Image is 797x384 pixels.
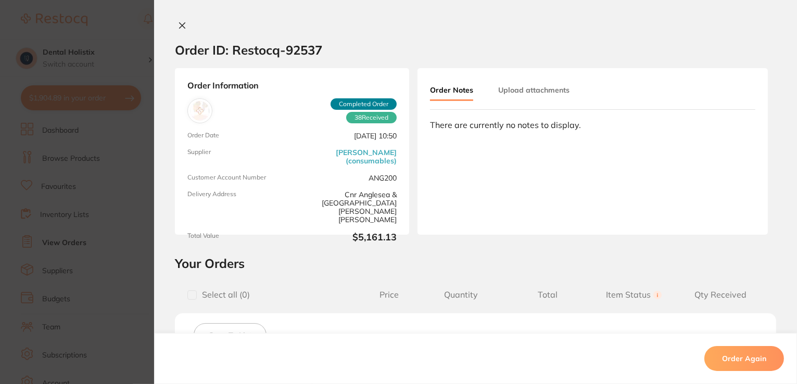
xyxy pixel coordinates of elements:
span: Received [346,112,397,123]
span: Supplier [187,148,288,165]
strong: Order Information [187,81,397,90]
button: Upload attachments [498,81,570,99]
h2: Order ID: Restocq- 92537 [175,42,322,58]
div: There are currently no notes to display. [430,120,755,130]
span: Cnr Anglesea & [GEOGRAPHIC_DATA][PERSON_NAME][PERSON_NAME] [296,190,397,224]
span: Price [360,290,418,300]
span: Order Date [187,132,288,140]
span: Total [504,290,591,300]
span: [DATE] 10:50 [296,132,397,140]
span: Quantity [418,290,504,300]
span: Total Value [187,232,288,243]
h2: Your Orders [175,255,776,271]
span: Customer Account Number [187,174,288,182]
b: $5,161.13 [296,232,397,243]
span: Item Status [591,290,677,300]
span: Delivery Address [187,190,288,224]
a: [PERSON_NAME] (consumables) [296,148,397,165]
span: Completed Order [331,98,397,110]
button: Save To List [194,323,267,347]
span: Select all ( 0 ) [197,290,250,300]
span: ANG200 [296,174,397,182]
img: Henry Schein Halas (consumables) [190,101,210,121]
button: Order Notes [430,81,473,101]
button: Order Again [704,346,784,371]
span: Qty Received [677,290,764,300]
